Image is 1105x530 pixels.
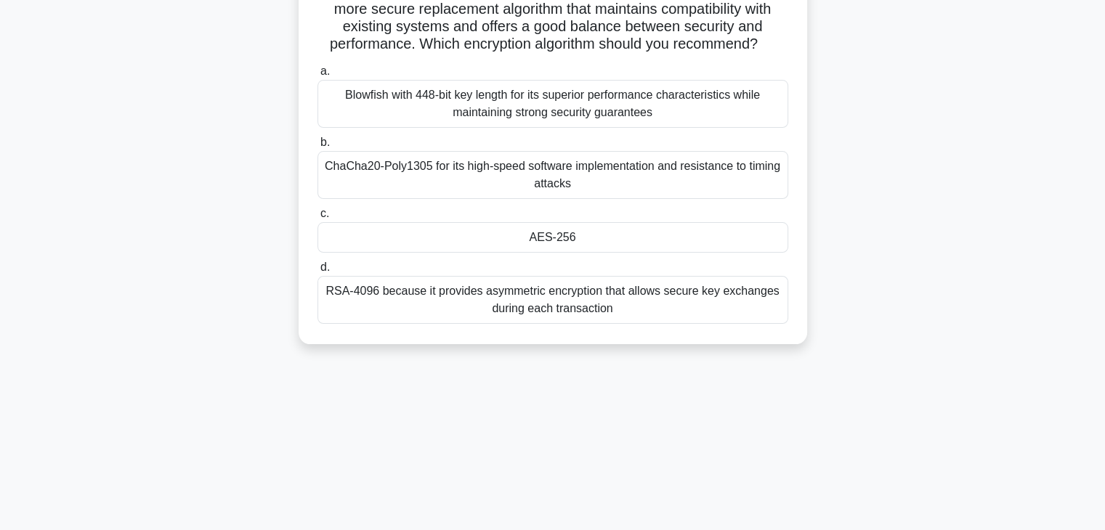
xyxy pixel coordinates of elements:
[320,65,330,77] span: a.
[320,261,330,273] span: d.
[317,276,788,324] div: RSA-4096 because it provides asymmetric encryption that allows secure key exchanges during each t...
[320,136,330,148] span: b.
[317,80,788,128] div: Blowfish with 448-bit key length for its superior performance characteristics while maintaining s...
[317,222,788,253] div: AES-256
[320,207,329,219] span: c.
[317,151,788,199] div: ChaCha20-Poly1305 for its high-speed software implementation and resistance to timing attacks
